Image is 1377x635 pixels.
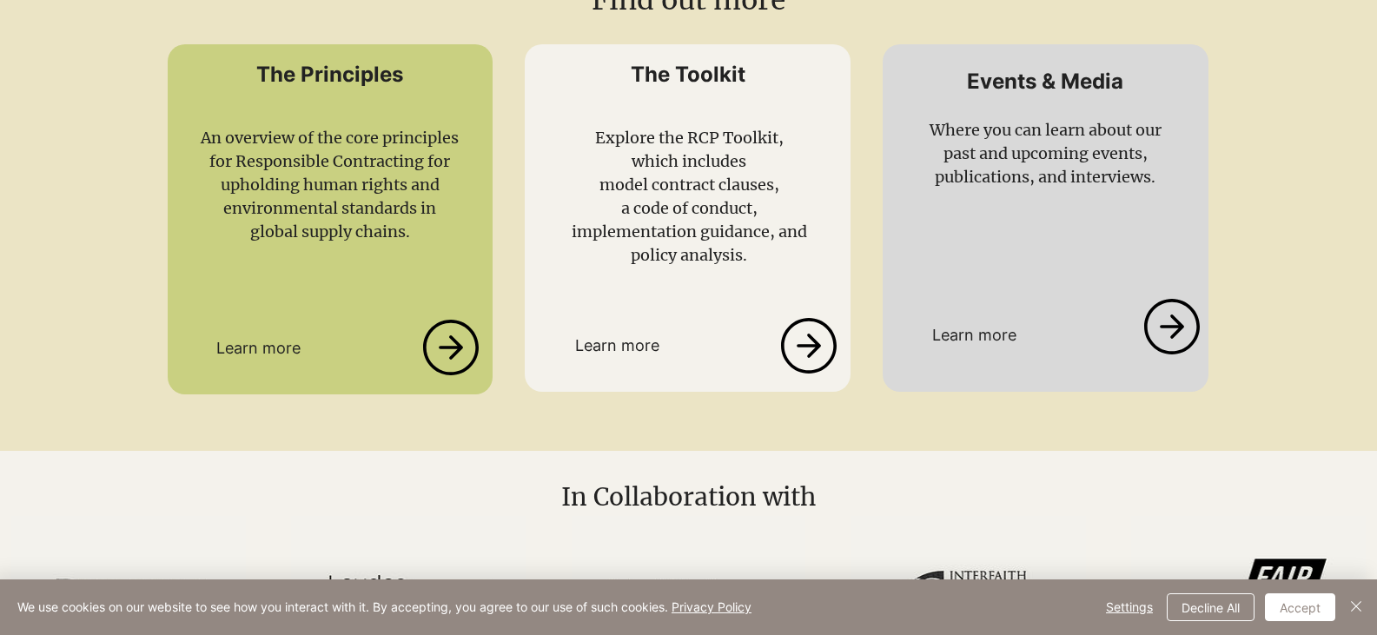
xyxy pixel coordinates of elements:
span: An overview of the core principles for Responsible Contracting for upholding human rights and env... [201,128,459,241]
span: model contract clauses, [599,175,779,195]
span: a code of conduct, [621,198,758,218]
span: Settings [1106,594,1153,620]
span: The Toolkit [631,62,745,87]
button: Decline All [1167,593,1255,621]
img: Close [1346,596,1367,617]
a: Events & Media [967,69,1123,94]
span: In Collaboration with [561,481,816,513]
button: Accept [1265,593,1335,621]
span: Explore the RCP Toolkit, which includes [595,128,784,171]
button: Close [1346,593,1367,621]
span: The Principles [256,62,403,87]
span: implementation guidance, and policy analysis. [572,222,807,265]
span: We use cookies on our website to see how you interact with it. By accepting, you agree to our use... [17,599,751,615]
a: Privacy Policy [672,599,751,614]
span: Where you can learn about our past and upcoming events, publications, and interviews. [930,120,1162,187]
